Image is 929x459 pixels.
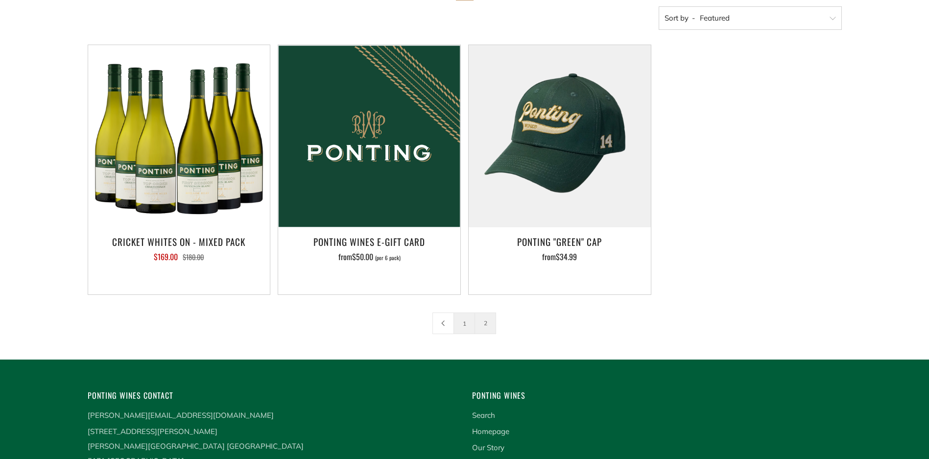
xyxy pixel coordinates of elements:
[278,233,460,282] a: Ponting Wines e-Gift Card from$50.00 (per 6 pack)
[472,443,504,452] a: Our Story
[542,251,577,263] span: from
[472,427,509,436] a: Homepage
[472,389,842,402] h4: Ponting Wines
[352,251,373,263] span: $50.00
[88,389,457,402] h4: Ponting Wines Contact
[88,233,270,282] a: CRICKET WHITES ON - MIXED PACK $169.00 $180.00
[475,313,496,334] span: 2
[283,233,455,250] h3: Ponting Wines e-Gift Card
[556,251,577,263] span: $34.99
[375,255,401,261] span: (per 6 pack)
[154,251,178,263] span: $169.00
[88,411,274,420] a: [PERSON_NAME][EMAIL_ADDRESS][DOMAIN_NAME]
[93,233,265,250] h3: CRICKET WHITES ON - MIXED PACK
[469,233,651,282] a: Ponting "Green" Cap from$34.99
[183,252,204,262] span: $180.00
[454,313,475,334] a: 1
[474,233,646,250] h3: Ponting "Green" Cap
[338,251,401,263] span: from
[472,411,495,420] a: Search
